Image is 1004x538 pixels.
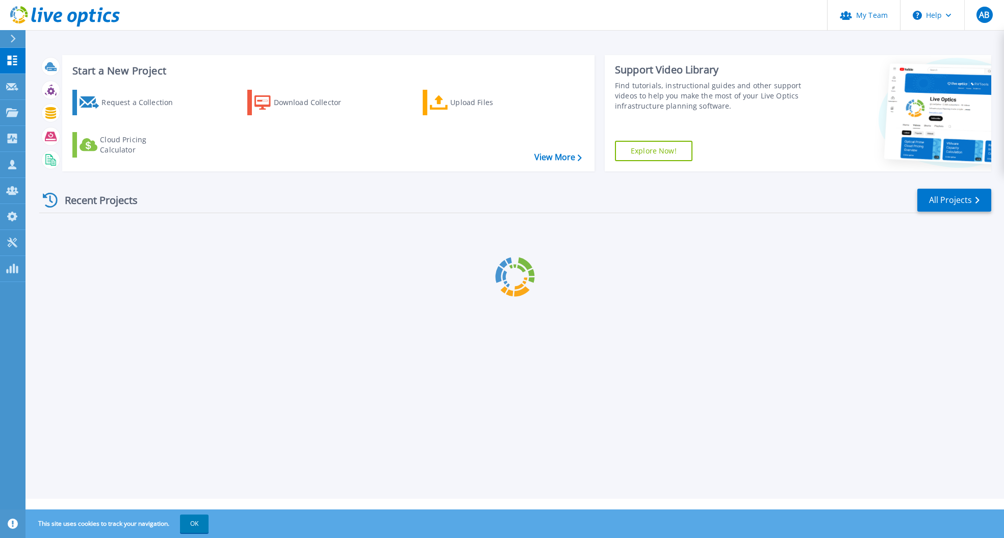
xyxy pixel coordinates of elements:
[39,188,151,213] div: Recent Projects
[274,92,355,113] div: Download Collector
[247,90,361,115] a: Download Collector
[917,189,991,212] a: All Projects
[423,90,536,115] a: Upload Files
[180,515,209,533] button: OK
[615,81,812,111] div: Find tutorials, instructional guides and other support videos to help you make the most of your L...
[615,63,812,76] div: Support Video Library
[72,90,186,115] a: Request a Collection
[979,11,989,19] span: AB
[100,135,182,155] div: Cloud Pricing Calculator
[534,152,582,162] a: View More
[72,65,581,76] h3: Start a New Project
[28,515,209,533] span: This site uses cookies to track your navigation.
[615,141,692,161] a: Explore Now!
[72,132,186,158] a: Cloud Pricing Calculator
[101,92,183,113] div: Request a Collection
[450,92,532,113] div: Upload Files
